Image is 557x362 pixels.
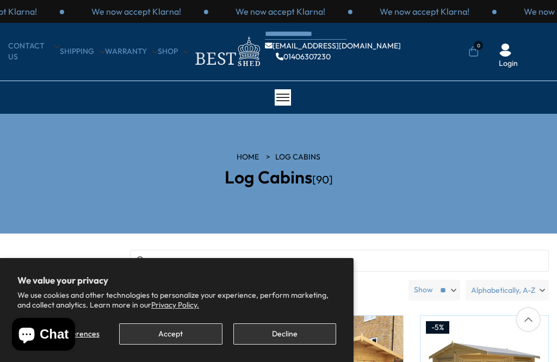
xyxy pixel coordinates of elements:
h2: We value your privacy [17,275,336,285]
a: [EMAIL_ADDRESS][DOMAIN_NAME] [265,42,401,50]
button: Decline [233,323,336,345]
p: We now accept Klarna! [380,5,469,17]
p: We now accept Klarna! [91,5,181,17]
a: Shop [158,46,189,57]
p: We use cookies and other technologies to personalize your experience, perform marketing, and coll... [17,290,336,310]
label: Show [414,285,433,296]
h2: Log Cabins [147,168,410,187]
button: Accept [119,323,222,345]
img: logo [189,34,265,69]
div: 1 / 3 [64,5,208,17]
a: Log Cabins [275,152,320,163]
div: 3 / 3 [352,5,497,17]
input: Search products [130,250,549,272]
span: [90] [312,173,333,186]
inbox-online-store-chat: Shopify online store chat [9,318,78,353]
a: Shipping [60,46,105,57]
span: Collection [17,257,66,267]
span: 0 [474,41,483,50]
span: Alphabetically, A-Z [471,280,535,300]
img: User Icon [499,44,512,57]
a: 01406307230 [276,53,331,60]
a: 0 [468,46,479,57]
a: CONTACT US [8,41,60,62]
a: Warranty [105,46,158,57]
a: Privacy Policy. [151,300,199,310]
div: -5% [426,321,449,334]
a: Login [499,58,518,69]
label: Alphabetically, A-Z [466,280,549,300]
p: We now accept Klarna! [236,5,325,17]
a: HOME [237,152,259,163]
div: 2 / 3 [208,5,352,17]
